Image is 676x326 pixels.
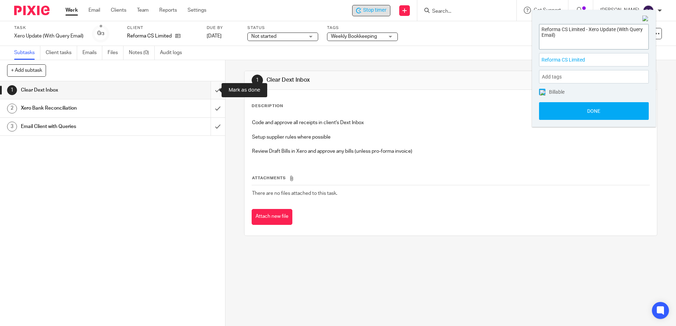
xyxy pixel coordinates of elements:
[252,103,283,109] p: Description
[251,34,276,39] span: Not started
[252,75,263,86] div: 1
[207,25,239,31] label: Due by
[14,25,84,31] label: Task
[88,7,100,14] a: Email
[111,7,126,14] a: Clients
[14,6,50,15] img: Pixie
[101,32,104,36] small: /3
[252,176,286,180] span: Attachments
[252,209,292,225] button: Attach new file
[534,8,561,13] span: Get Support
[14,33,84,40] div: Xero Update (With Query Email)
[127,33,172,40] p: Reforma CS Limited
[539,53,649,66] div: Project: Reforma CS Limited
[82,46,102,60] a: Emails
[252,134,649,141] p: Setup supplier rules where possible
[252,148,649,155] p: Review Draft Bills in Xero and approve any bills (unless pro-forma invoice)
[539,102,649,120] button: Done
[642,16,649,22] img: Close
[252,119,649,126] p: Code and approve all receipts in client's Dext Inbox
[7,122,17,132] div: 3
[21,85,143,95] h1: Clear Dext Inbox
[160,46,187,60] a: Audit logs
[7,64,46,76] button: + Add subtask
[643,5,654,16] img: svg%3E
[21,121,143,132] h1: Email Client with Queries
[188,7,206,14] a: Settings
[207,34,222,39] span: [DATE]
[14,46,40,60] a: Subtasks
[539,24,648,47] textarea: Reforma CS Limited - Xero Update (With Query Email)
[431,8,495,15] input: Search
[21,103,143,113] h1: Xero Bank Reconciliation
[247,25,318,31] label: Status
[159,7,177,14] a: Reports
[600,7,639,14] p: [PERSON_NAME]
[7,85,17,95] div: 1
[540,90,545,95] img: checked.png
[137,7,149,14] a: Team
[331,34,377,39] span: Weekly Bookkeeping
[108,46,124,60] a: Files
[252,191,337,196] span: There are no files attached to this task.
[363,7,386,14] span: Stop timer
[352,5,390,16] div: Reforma CS Limited - Xero Update (With Query Email)
[542,71,565,82] span: Add tags
[129,46,155,60] a: Notes (0)
[7,104,17,113] div: 2
[327,25,398,31] label: Tags
[97,29,104,37] div: 0
[127,25,198,31] label: Client
[267,76,466,84] h1: Clear Dext Inbox
[549,89,565,94] span: Billable
[65,7,78,14] a: Work
[542,56,631,64] span: Reforma CS Limited
[46,46,77,60] a: Client tasks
